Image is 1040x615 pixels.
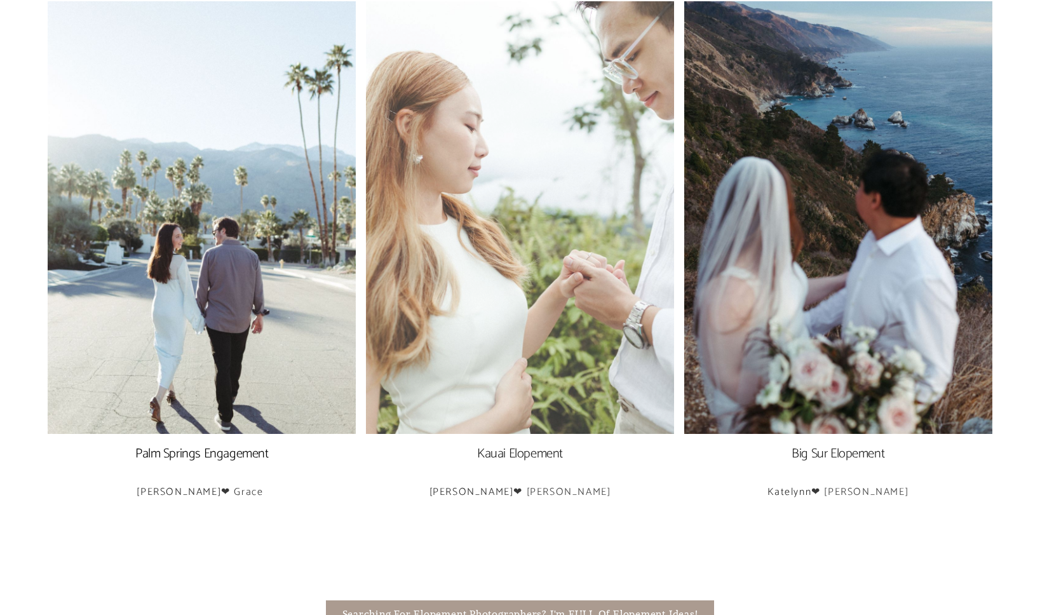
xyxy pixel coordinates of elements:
[684,1,992,434] img: mountains and ocean in big sur in focus as married couple looks towards the view
[366,1,674,434] img: bride and groom holding hands, groom looks down at her ring finger while smiling after they just ...
[137,483,221,501] a: [PERSON_NAME]
[477,443,563,464] a: Kauai Elopement
[135,443,269,464] a: Palm Springs Engagement
[811,483,908,501] a: ❤ [PERSON_NAME]
[792,443,884,464] a: Big Sur Elopement
[767,483,811,501] a: Katelynn
[48,1,356,434] img: woman in white dress holds hands with her fiance while walking down the middle of the street in p...
[513,483,611,501] a: ❤ [PERSON_NAME]
[221,483,263,501] a: ❤ Grace
[429,483,514,501] a: [PERSON_NAME]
